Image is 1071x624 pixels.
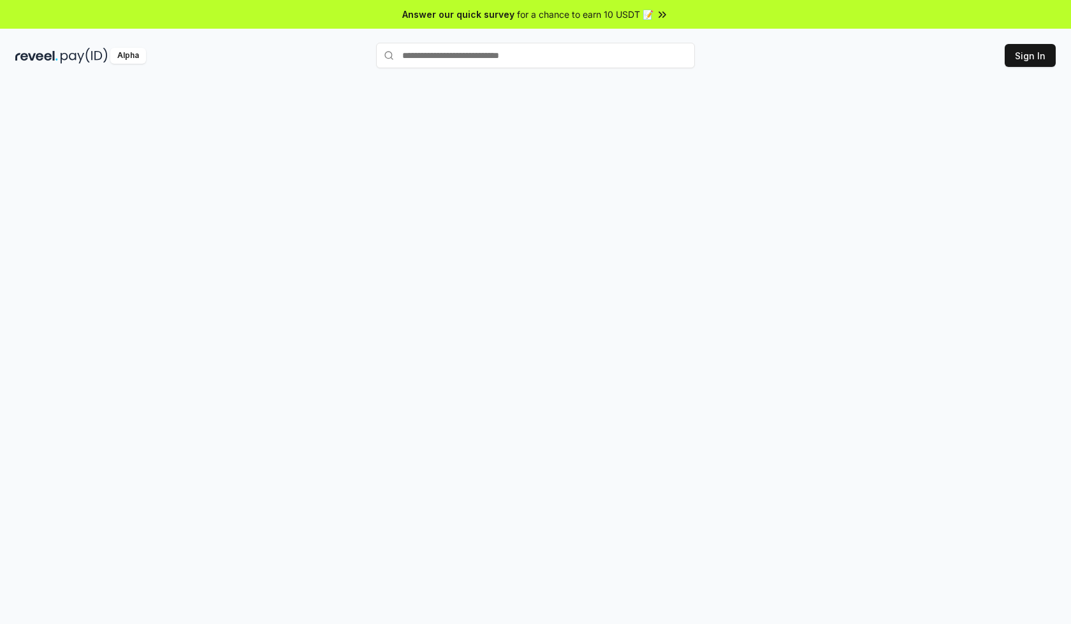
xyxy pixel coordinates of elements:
[110,48,146,64] div: Alpha
[517,8,653,21] span: for a chance to earn 10 USDT 📝
[61,48,108,64] img: pay_id
[15,48,58,64] img: reveel_dark
[402,8,514,21] span: Answer our quick survey
[1005,44,1056,67] button: Sign In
